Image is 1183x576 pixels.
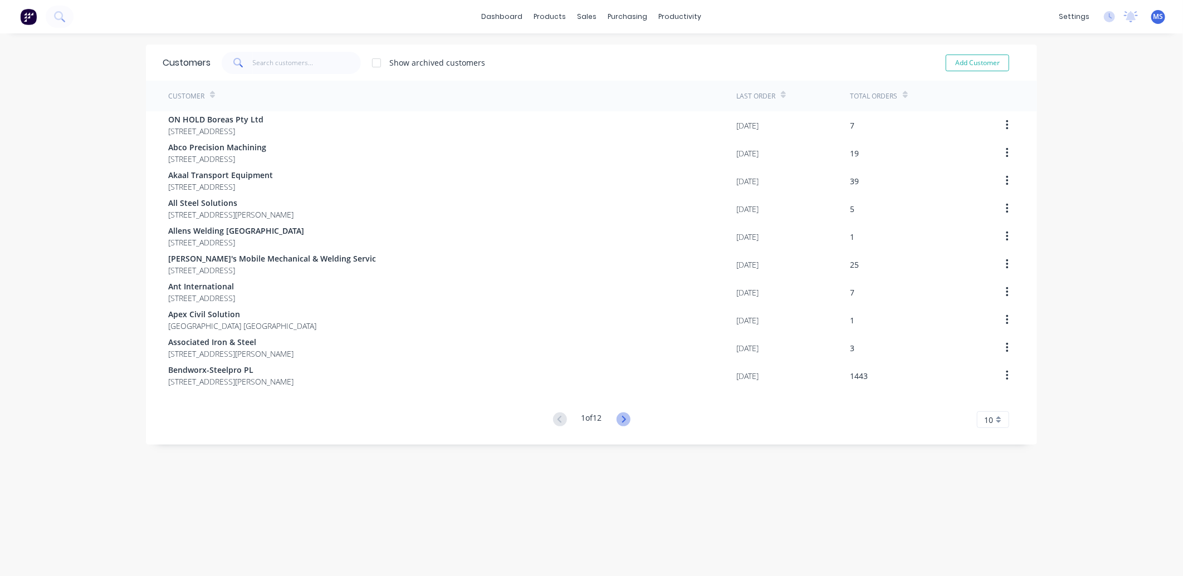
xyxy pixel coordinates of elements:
span: [STREET_ADDRESS] [168,264,376,276]
div: 1 [850,314,854,326]
div: [DATE] [736,175,759,187]
div: 3 [850,342,854,354]
div: 7 [850,120,854,131]
span: 10 [984,414,993,426]
span: ON HOLD Boreas Pty Ltd [168,114,263,125]
span: Apex Civil Solution [168,308,316,320]
div: 1 [850,231,854,243]
span: Abco Precision Machining [168,141,266,153]
span: Ant International [168,280,235,292]
div: [DATE] [736,314,759,326]
div: [DATE] [736,342,759,354]
span: Bendworx-Steelpro PL [168,364,294,376]
div: Total Orders [850,91,897,101]
span: Akaal Transport Equipment [168,169,273,181]
div: productivity [653,8,707,25]
span: [STREET_ADDRESS] [168,237,304,248]
div: products [529,8,572,25]
div: Customer [168,91,204,101]
span: [STREET_ADDRESS][PERSON_NAME] [168,209,294,220]
span: [STREET_ADDRESS] [168,181,273,193]
div: [DATE] [736,287,759,298]
div: [DATE] [736,370,759,382]
div: [DATE] [736,147,759,159]
button: Add Customer [946,55,1009,71]
div: Customers [163,56,211,70]
div: [DATE] [736,203,759,215]
div: Last Order [736,91,775,101]
div: [DATE] [736,120,759,131]
div: [DATE] [736,259,759,270]
span: [PERSON_NAME]'s Mobile Mechanical & Welding Servic [168,253,376,264]
div: 5 [850,203,854,215]
div: 39 [850,175,859,187]
div: 25 [850,259,859,270]
span: [STREET_ADDRESS] [168,292,235,304]
div: [DATE] [736,231,759,243]
input: Search customers... [253,52,361,74]
span: [GEOGRAPHIC_DATA] [GEOGRAPHIC_DATA] [168,320,316,332]
span: [STREET_ADDRESS] [168,125,263,137]
div: 19 [850,147,859,159]
span: All Steel Solutions [168,197,294,209]
span: Allens Welding [GEOGRAPHIC_DATA] [168,225,304,237]
span: Associated Iron & Steel [168,336,294,348]
div: 1443 [850,370,868,382]
div: sales [572,8,603,25]
a: dashboard [476,8,529,25]
span: [STREET_ADDRESS][PERSON_NAME] [168,348,294,360]
img: Factory [20,8,37,25]
div: Show archived customers [389,57,485,68]
div: 7 [850,287,854,298]
span: [STREET_ADDRESS][PERSON_NAME] [168,376,294,387]
div: settings [1053,8,1095,25]
div: 1 of 12 [581,412,602,428]
div: purchasing [603,8,653,25]
span: MS [1153,12,1164,22]
span: [STREET_ADDRESS] [168,153,266,165]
